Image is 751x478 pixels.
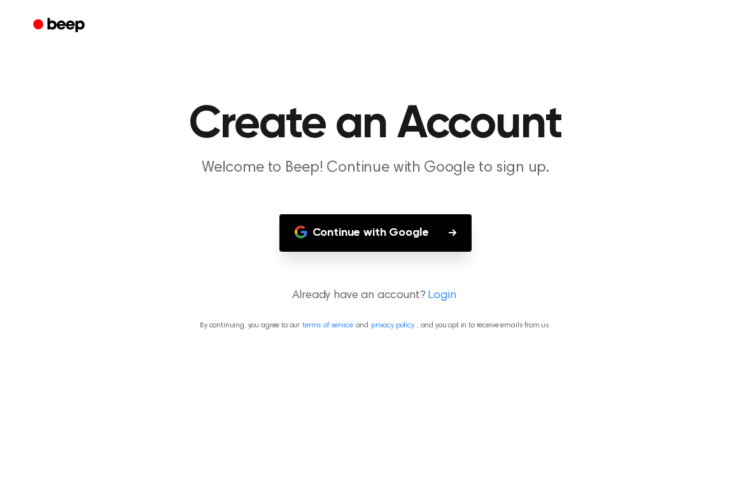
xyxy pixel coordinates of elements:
button: Continue with Google [279,214,472,252]
a: terms of service [302,322,353,329]
a: privacy policy [371,322,414,329]
h1: Create an Account [50,102,701,147]
p: By continuing, you agree to our and , and you opt in to receive emails from us. [15,320,736,331]
p: Already have an account? [15,287,736,304]
a: Login [428,287,456,304]
a: Beep [24,13,96,38]
p: Welcome to Beep! Continue with Google to sign up. [131,158,620,179]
